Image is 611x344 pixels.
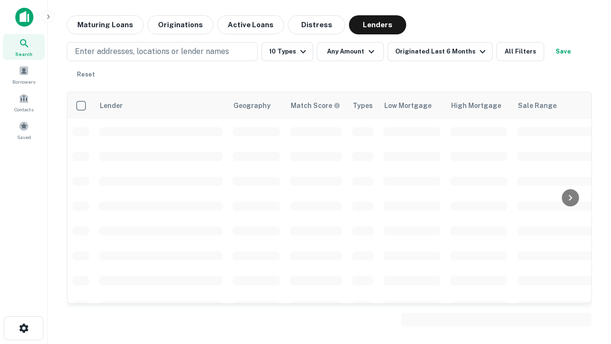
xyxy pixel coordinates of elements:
button: All Filters [496,42,544,61]
button: Lenders [349,15,406,34]
a: Saved [3,117,45,143]
div: Capitalize uses an advanced AI algorithm to match your search with the best lender. The match sco... [291,100,340,111]
a: Search [3,34,45,60]
p: Enter addresses, locations or lender names [75,46,229,57]
div: Sale Range [518,100,557,111]
th: High Mortgage [445,92,512,119]
span: Saved [17,133,31,141]
button: Any Amount [317,42,384,61]
div: High Mortgage [451,100,501,111]
th: Types [347,92,379,119]
button: Enter addresses, locations or lender names [67,42,258,61]
div: Geography [233,100,271,111]
button: Active Loans [217,15,284,34]
div: Originated Last 6 Months [395,46,488,57]
button: Originations [147,15,213,34]
span: Search [15,50,32,58]
th: Lender [94,92,228,119]
div: Low Mortgage [384,100,432,111]
button: Reset [71,65,101,84]
a: Borrowers [3,62,45,87]
button: Maturing Loans [67,15,144,34]
div: Lender [100,100,123,111]
button: 10 Types [262,42,313,61]
span: Contacts [14,106,33,113]
img: capitalize-icon.png [15,8,33,27]
button: Save your search to get updates of matches that match your search criteria. [548,42,579,61]
span: Borrowers [12,78,35,86]
iframe: Chat Widget [563,268,611,313]
h6: Match Score [291,100,338,111]
th: Geography [228,92,285,119]
th: Sale Range [512,92,598,119]
div: Types [353,100,373,111]
button: Originated Last 6 Months [388,42,493,61]
th: Capitalize uses an advanced AI algorithm to match your search with the best lender. The match sco... [285,92,347,119]
button: Distress [288,15,345,34]
a: Contacts [3,89,45,115]
th: Low Mortgage [379,92,445,119]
